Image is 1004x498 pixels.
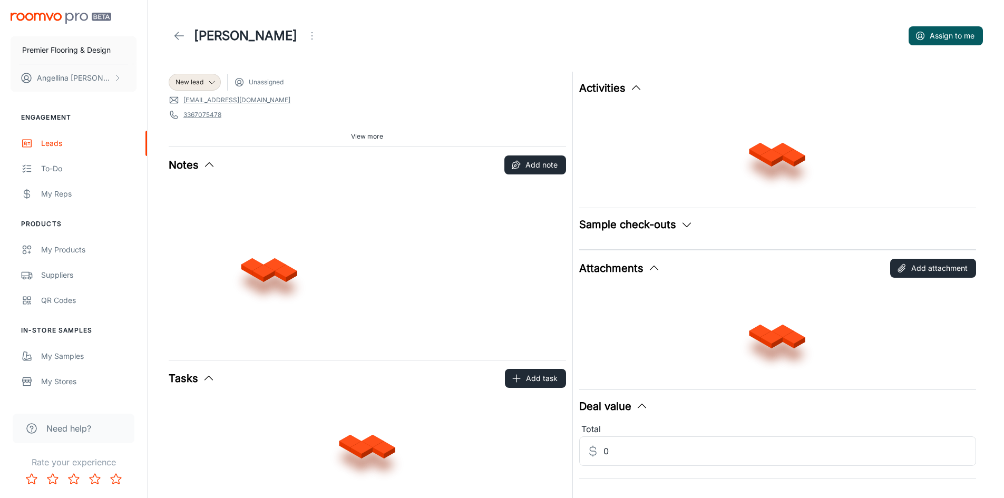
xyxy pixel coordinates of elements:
button: Tasks [169,370,215,386]
button: Premier Flooring & Design [11,36,137,64]
button: Activities [579,80,642,96]
div: Leads [41,138,137,149]
p: Angellina [PERSON_NAME] [37,72,111,84]
div: My Samples [41,350,137,362]
button: Assign to me [909,26,983,45]
button: Sample check-outs [579,217,693,232]
span: Unassigned [249,77,284,87]
div: My Reps [41,188,137,200]
div: QR Codes [41,295,137,306]
button: View more [347,129,387,144]
p: Rate your experience [8,456,139,468]
button: Rate 2 star [42,468,63,490]
button: Angellina [PERSON_NAME] [11,64,137,92]
div: My Stores [41,376,137,387]
span: View more [351,132,383,141]
span: New lead [176,77,203,87]
button: Notes [169,157,216,173]
button: Add task [505,369,566,388]
button: Rate 5 star [105,468,126,490]
button: Attachments [579,260,660,276]
button: Rate 3 star [63,468,84,490]
div: Total [579,423,977,436]
button: Rate 4 star [84,468,105,490]
button: Add attachment [890,259,976,278]
button: Rate 1 star [21,468,42,490]
button: Deal value [579,398,648,414]
div: To-do [41,163,137,174]
div: New lead [169,74,221,91]
button: Add note [504,155,566,174]
h1: [PERSON_NAME] [194,26,297,45]
button: Open menu [301,25,323,46]
div: My Products [41,244,137,256]
a: 3367075478 [183,110,221,120]
p: Premier Flooring & Design [22,44,111,56]
img: Roomvo PRO Beta [11,13,111,24]
a: [EMAIL_ADDRESS][DOMAIN_NAME] [183,95,290,105]
div: Suppliers [41,269,137,281]
span: Need help? [46,422,91,435]
input: Estimated deal value [603,436,977,466]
